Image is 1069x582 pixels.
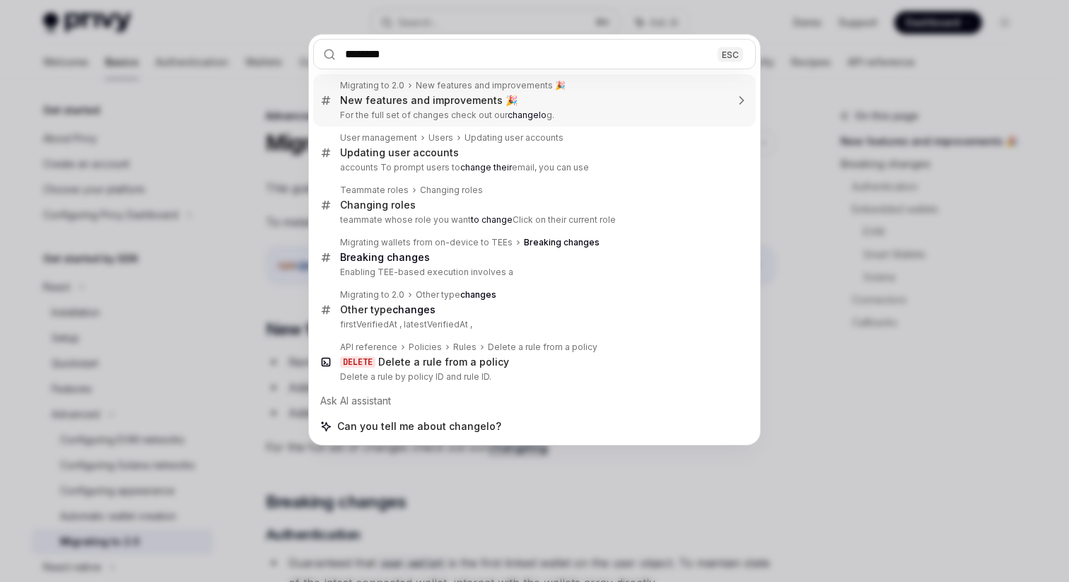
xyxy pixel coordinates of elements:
[340,146,459,159] div: Updating user accounts
[460,162,512,173] b: change their
[428,132,453,144] div: Users
[340,80,404,91] div: Migrating to 2.0
[471,214,513,225] b: to change
[340,251,430,263] b: Breaking changes
[340,185,409,196] div: Teammate roles
[340,110,726,121] p: For the full set of changes check out our g.
[340,356,375,368] div: DELETE
[488,342,597,353] div: Delete a rule from a policy
[718,47,743,62] div: ESC
[340,94,518,107] div: New features and improvements 🎉
[340,162,726,173] p: accounts To prompt users to email, you can use
[340,319,726,330] p: firstVerifiedAt , latestVerifiedAt ,
[416,289,496,301] div: Other type
[453,342,477,353] div: Rules
[340,267,726,278] p: Enabling TEE-based execution involves a
[340,214,726,226] p: teammate whose role you want Click on their current role
[508,110,547,120] b: changelo
[313,388,756,414] div: Ask AI assistant
[340,342,397,353] div: API reference
[337,419,501,433] span: Can you tell me about changelo?
[340,199,416,211] div: Changing roles
[378,356,509,368] div: Delete a rule from a policy
[340,303,436,316] div: Other type
[340,132,417,144] div: User management
[392,303,436,315] b: changes
[465,132,563,144] div: Updating user accounts
[524,237,600,248] b: Breaking changes
[340,237,513,248] div: Migrating wallets from on-device to TEEs
[340,371,726,383] p: Delete a rule by policy ID and rule ID.
[420,185,483,196] div: Changing roles
[416,80,566,91] div: New features and improvements 🎉
[340,289,404,301] div: Migrating to 2.0
[460,289,496,300] b: changes
[409,342,442,353] div: Policies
